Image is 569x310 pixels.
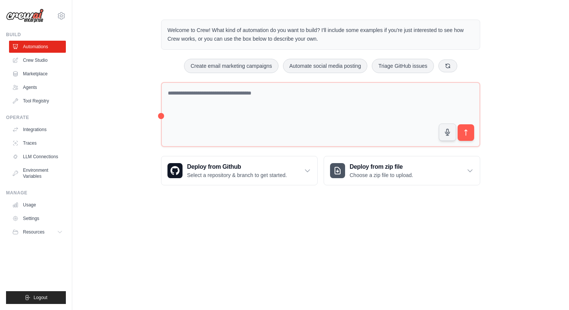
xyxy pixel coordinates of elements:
a: Agents [9,81,66,93]
a: Automations [9,41,66,53]
div: Manage [6,190,66,196]
a: LLM Connections [9,151,66,163]
button: Automate social media posting [283,59,368,73]
a: Tool Registry [9,95,66,107]
div: Operate [6,115,66,121]
a: Crew Studio [9,54,66,66]
a: Environment Variables [9,164,66,182]
div: Build [6,32,66,38]
span: Logout [33,295,47,301]
img: Logo [6,9,44,23]
a: Integrations [9,124,66,136]
button: Triage GitHub issues [372,59,434,73]
button: Resources [9,226,66,238]
h3: Deploy from zip file [350,162,413,171]
button: Create email marketing campaigns [184,59,278,73]
a: Settings [9,212,66,224]
a: Usage [9,199,66,211]
p: Select a repository & branch to get started. [187,171,287,179]
p: Choose a zip file to upload. [350,171,413,179]
a: Traces [9,137,66,149]
a: Marketplace [9,68,66,80]
h3: Deploy from Github [187,162,287,171]
button: Logout [6,291,66,304]
p: Welcome to Crew! What kind of automation do you want to build? I'll include some examples if you'... [167,26,474,43]
span: Resources [23,229,44,235]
